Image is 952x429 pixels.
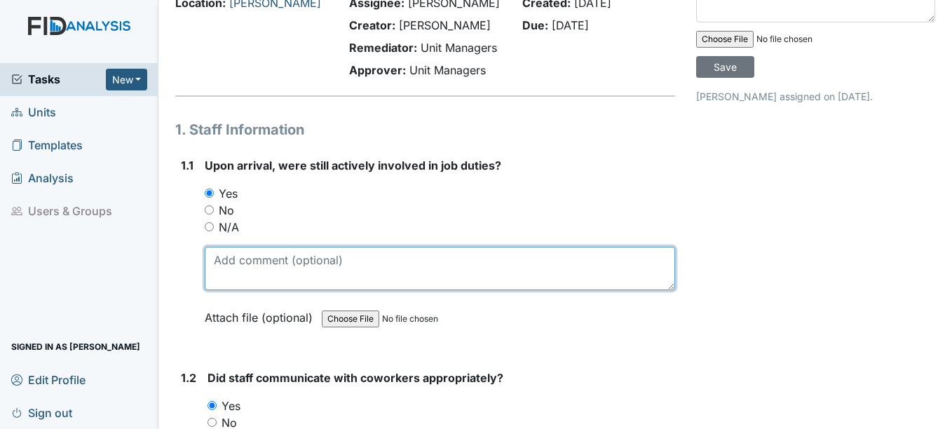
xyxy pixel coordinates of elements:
[219,185,238,202] label: Yes
[349,18,395,32] strong: Creator:
[205,222,214,231] input: N/A
[11,135,83,156] span: Templates
[106,69,148,90] button: New
[421,41,497,55] span: Unit Managers
[219,202,234,219] label: No
[11,102,56,123] span: Units
[205,189,214,198] input: Yes
[205,205,214,214] input: No
[11,336,140,357] span: Signed in as [PERSON_NAME]
[181,157,193,174] label: 1.1
[208,371,503,385] span: Did staff communicate with coworkers appropriately?
[409,63,486,77] span: Unit Managers
[205,301,318,326] label: Attach file (optional)
[552,18,589,32] span: [DATE]
[11,402,72,423] span: Sign out
[205,158,501,172] span: Upon arrival, were still actively involved in job duties?
[522,18,548,32] strong: Due:
[181,369,196,386] label: 1.2
[11,369,86,390] span: Edit Profile
[208,418,217,427] input: No
[222,397,240,414] label: Yes
[219,219,239,236] label: N/A
[696,56,754,78] input: Save
[349,63,406,77] strong: Approver:
[696,89,935,104] p: [PERSON_NAME] assigned on [DATE].
[208,401,217,410] input: Yes
[175,119,674,140] h1: 1. Staff Information
[349,41,417,55] strong: Remediator:
[11,168,74,189] span: Analysis
[399,18,491,32] span: [PERSON_NAME]
[11,71,106,88] a: Tasks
